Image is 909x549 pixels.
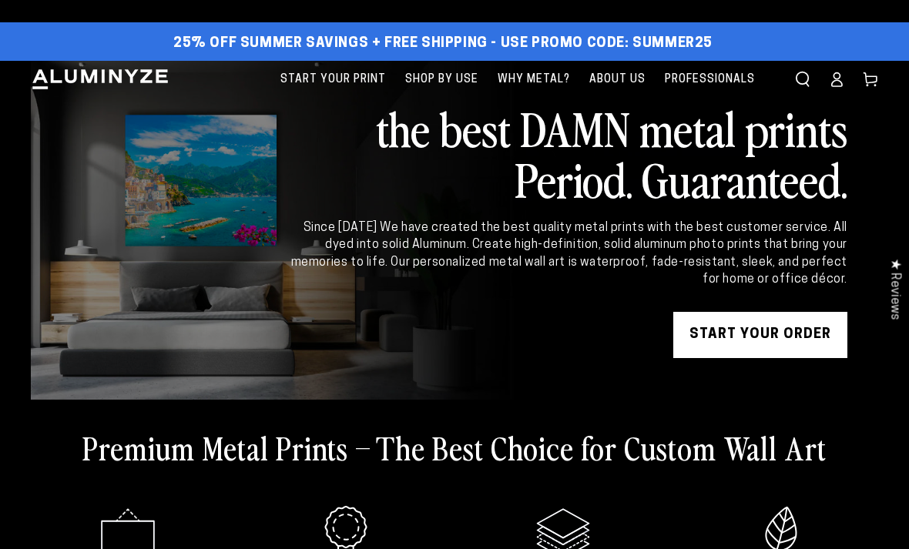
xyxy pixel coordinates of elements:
[880,246,909,332] div: Click to open Judge.me floating reviews tab
[405,70,478,89] span: Shop By Use
[288,219,847,289] div: Since [DATE] We have created the best quality metal prints with the best customer service. All dy...
[582,61,653,99] a: About Us
[173,35,713,52] span: 25% off Summer Savings + Free Shipping - Use Promo Code: SUMMER25
[657,61,763,99] a: Professionals
[273,61,394,99] a: Start Your Print
[280,70,386,89] span: Start Your Print
[786,62,820,96] summary: Search our site
[589,70,646,89] span: About Us
[673,312,847,358] a: START YOUR Order
[665,70,755,89] span: Professionals
[82,427,827,467] h2: Premium Metal Prints – The Best Choice for Custom Wall Art
[288,102,847,204] h2: the best DAMN metal prints Period. Guaranteed.
[490,61,578,99] a: Why Metal?
[397,61,486,99] a: Shop By Use
[498,70,570,89] span: Why Metal?
[31,68,169,91] img: Aluminyze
